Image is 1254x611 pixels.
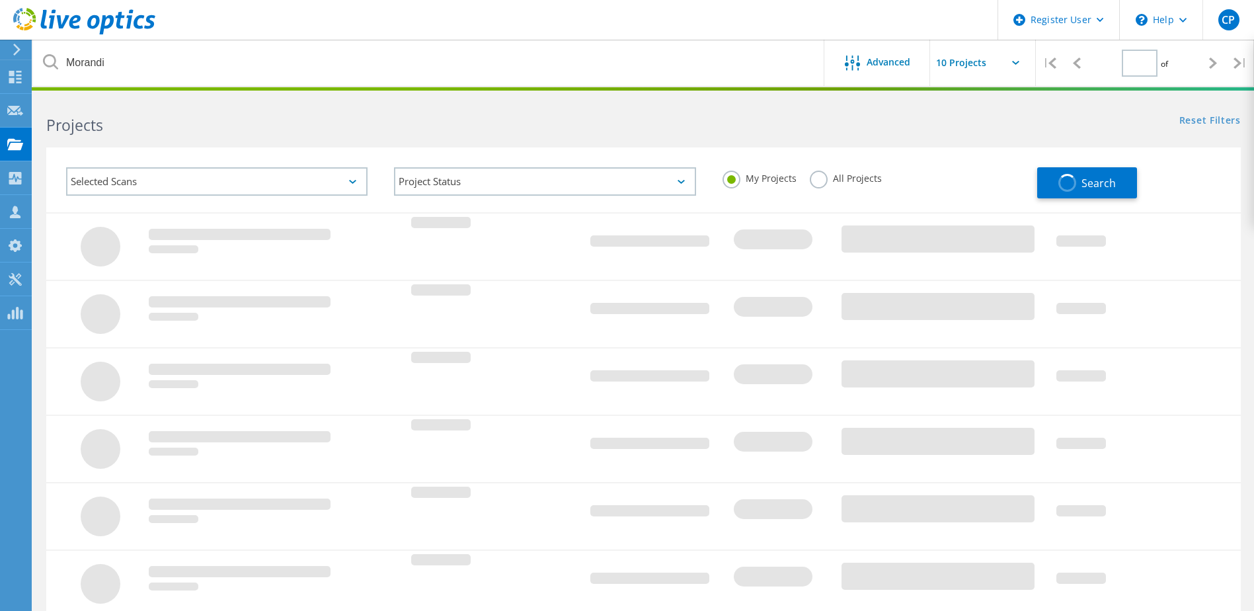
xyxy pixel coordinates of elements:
[1222,15,1235,25] span: CP
[66,167,368,196] div: Selected Scans
[1081,176,1116,190] span: Search
[1227,40,1254,87] div: |
[1161,58,1168,69] span: of
[33,40,825,86] input: Search projects by name, owner, ID, company, etc
[46,114,103,136] b: Projects
[1036,40,1063,87] div: |
[13,28,155,37] a: Live Optics Dashboard
[1179,116,1241,127] a: Reset Filters
[810,171,882,183] label: All Projects
[867,58,910,67] span: Advanced
[1037,167,1137,198] button: Search
[394,167,695,196] div: Project Status
[723,171,797,183] label: My Projects
[1136,14,1148,26] svg: \n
